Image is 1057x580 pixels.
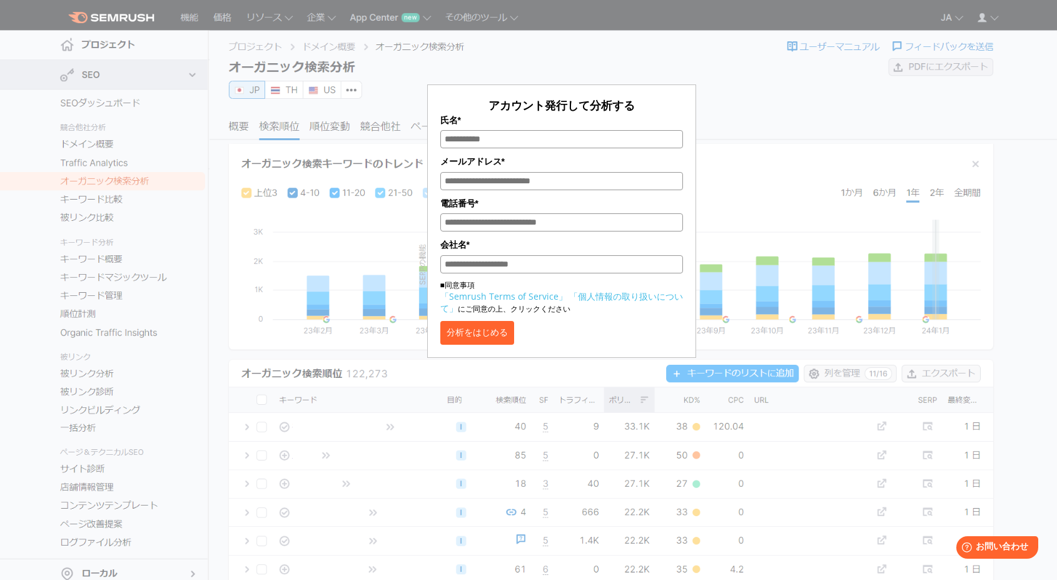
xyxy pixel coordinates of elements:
[440,280,683,315] p: ■同意事項 にご同意の上、クリックください
[440,290,683,314] a: 「個人情報の取り扱いについて」
[488,98,635,113] span: アカウント発行して分析する
[440,196,683,210] label: 電話番号*
[440,155,683,168] label: メールアドレス*
[440,290,567,302] a: 「Semrush Terms of Service」
[946,531,1043,566] iframe: Help widget launcher
[440,321,514,345] button: 分析をはじめる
